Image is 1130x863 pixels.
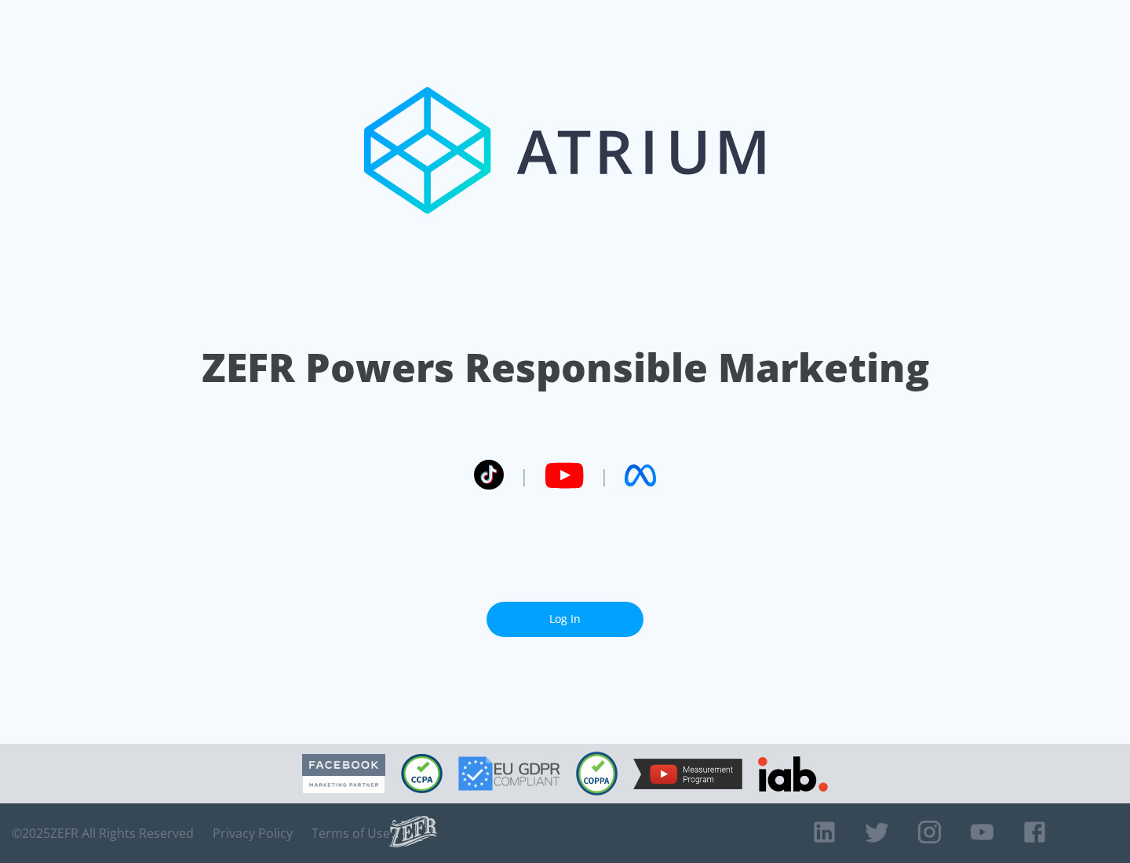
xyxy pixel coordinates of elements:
span: | [600,464,609,487]
img: CCPA Compliant [401,754,443,793]
a: Privacy Policy [213,825,293,841]
span: © 2025 ZEFR All Rights Reserved [12,825,194,841]
h1: ZEFR Powers Responsible Marketing [202,340,929,395]
a: Terms of Use [312,825,390,841]
span: | [519,464,529,487]
img: YouTube Measurement Program [633,759,742,789]
img: COPPA Compliant [576,752,618,796]
img: Facebook Marketing Partner [302,754,385,794]
img: IAB [758,756,828,792]
a: Log In [487,602,643,637]
img: GDPR Compliant [458,756,560,791]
